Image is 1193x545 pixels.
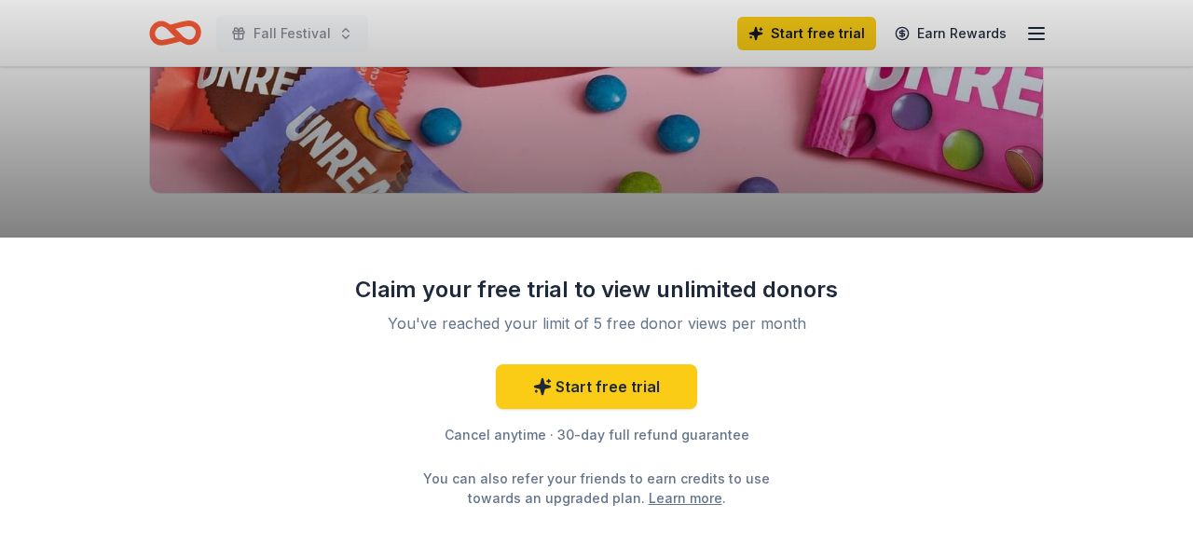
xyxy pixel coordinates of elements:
[496,364,697,409] a: Start free trial
[354,424,839,446] div: Cancel anytime · 30-day full refund guarantee
[354,275,839,305] div: Claim your free trial to view unlimited donors
[649,488,722,508] a: Learn more
[406,469,787,508] div: You can also refer your friends to earn credits to use towards an upgraded plan. .
[377,312,816,334] div: You've reached your limit of 5 free donor views per month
